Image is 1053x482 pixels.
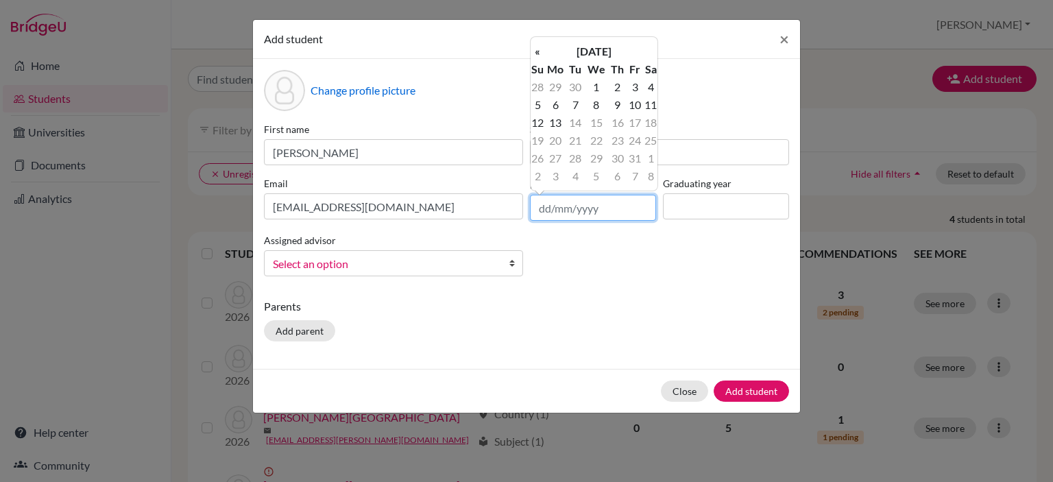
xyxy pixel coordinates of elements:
[661,381,708,402] button: Close
[584,149,608,167] td: 29
[567,78,584,96] td: 30
[663,176,789,191] label: Graduating year
[608,132,626,149] td: 23
[264,176,523,191] label: Email
[567,114,584,132] td: 14
[644,78,657,96] td: 4
[544,149,567,167] td: 27
[627,96,644,114] td: 10
[567,132,584,149] td: 21
[644,167,657,185] td: 8
[714,381,789,402] button: Add student
[608,114,626,132] td: 16
[608,167,626,185] td: 6
[264,122,523,136] label: First name
[627,149,644,167] td: 31
[584,167,608,185] td: 5
[627,60,644,78] th: Fr
[627,78,644,96] td: 3
[779,29,789,49] span: ×
[531,96,544,114] td: 5
[567,60,584,78] th: Tu
[544,96,567,114] td: 6
[531,114,544,132] td: 12
[531,78,544,96] td: 28
[264,233,336,248] label: Assigned advisor
[567,96,584,114] td: 7
[567,167,584,185] td: 4
[644,114,657,132] td: 18
[544,167,567,185] td: 3
[544,114,567,132] td: 13
[608,78,626,96] td: 2
[584,132,608,149] td: 22
[584,78,608,96] td: 1
[644,60,657,78] th: Sa
[531,167,544,185] td: 2
[584,60,608,78] th: We
[608,60,626,78] th: Th
[644,96,657,114] td: 11
[530,122,789,136] label: Surname
[544,78,567,96] td: 29
[544,43,644,60] th: [DATE]
[264,32,323,45] span: Add student
[627,132,644,149] td: 24
[627,114,644,132] td: 17
[644,149,657,167] td: 1
[531,132,544,149] td: 19
[531,149,544,167] td: 26
[530,195,656,221] input: dd/mm/yyyy
[567,149,584,167] td: 28
[264,298,789,315] p: Parents
[544,60,567,78] th: Mo
[768,20,800,58] button: Close
[608,149,626,167] td: 30
[264,70,305,111] div: Profile picture
[584,114,608,132] td: 15
[264,320,335,341] button: Add parent
[627,167,644,185] td: 7
[531,60,544,78] th: Su
[531,43,544,60] th: «
[584,96,608,114] td: 8
[273,255,496,273] span: Select an option
[608,96,626,114] td: 9
[544,132,567,149] td: 20
[644,132,657,149] td: 25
